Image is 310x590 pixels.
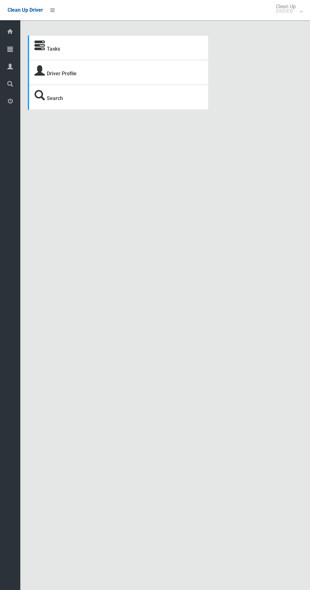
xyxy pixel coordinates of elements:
a: Driver Profile [47,71,77,77]
small: DRIVER [276,9,296,14]
span: Clean Up Driver [8,7,43,13]
a: Tasks [47,46,60,52]
span: Clean Up [273,4,302,14]
a: Search [47,95,63,101]
a: Clean Up Driver [8,5,43,15]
